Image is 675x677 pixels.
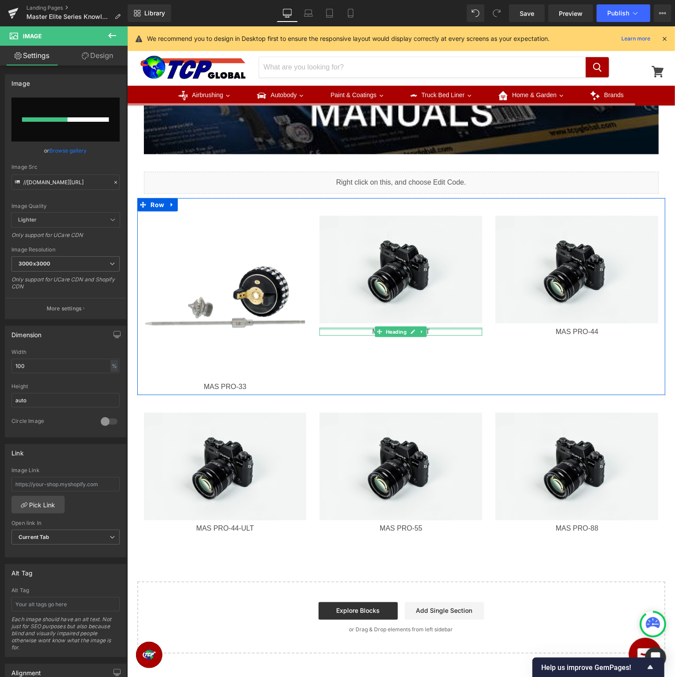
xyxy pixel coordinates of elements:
button: Search [459,31,482,51]
div: Only support for UCare CDN [11,232,120,244]
a: Laptop [298,4,319,22]
a: Mobile [340,4,361,22]
div: Alt Tag [11,587,120,593]
button: Undo [467,4,484,22]
a: Pick Link [11,496,65,513]
span: Save [520,9,534,18]
img: Brands [463,65,473,74]
iframe: Button to open loyalty program pop-up [9,615,35,642]
div: Width [11,349,120,355]
a: Home & GardenHome & Garden [358,59,450,81]
a: Preview [548,4,593,22]
input: https://your-shop.myshopify.com [11,477,120,491]
span: Library [144,9,165,17]
a: Design [66,46,129,66]
a: Truck Bed LinerTruck Bed Liner [270,59,358,81]
div: Circle Image [11,418,92,427]
a: New Library [128,4,171,22]
b: Current Tab [18,534,50,540]
a: Shipping Info [133,7,187,18]
img: destination.svg [269,9,275,15]
input: Your alt tags go here [11,597,120,611]
img: checklist.svg [196,9,202,15]
div: or [11,146,120,155]
span: Paint & Coatings [203,65,249,73]
span: Image [23,33,42,40]
button: Publish [597,4,650,22]
div: Alignment [11,664,41,677]
div: Only support for UCare CDN and Shopify CDN [11,276,120,296]
input: Search [132,31,459,51]
span: Autobody [143,65,169,73]
div: Image Link [11,467,120,473]
a: Tablet [319,4,340,22]
a: Browse gallery [50,143,87,158]
a: Expand / Collapse [291,300,300,311]
input: auto [11,359,120,373]
img: delivery-truck_4009be93-b750-4772-8b50-7d9b6cf6188a.svg [138,9,144,15]
button: Redo [488,4,506,22]
div: Alt Tag [11,564,33,577]
span: Brands [477,65,496,73]
button: More [654,4,671,22]
p: We recommend you to design in Desktop first to ensure the responsive layout would display correct... [147,34,550,44]
img: Home & Garden [371,65,381,74]
div: MAS PRO-33 [17,357,180,364]
div: Dimension [11,326,42,338]
input: Link [11,175,120,190]
div: MAS PRO-88 [368,499,531,506]
img: log-in.svg [337,9,343,15]
div: Image [11,75,30,87]
div: MAS PRO-44-ULT [17,499,180,506]
a: Track Your Order [264,7,329,18]
div: Link [11,444,24,457]
a: Create An Account [368,7,438,18]
span: Master Elite Series Knowledge - Manuals [26,13,111,20]
img: Truck Bed Liner [283,66,290,73]
a: Login [333,7,364,18]
img: clipboard.svg [372,9,378,15]
a: AutobodyAutobody [117,59,190,81]
div: MAS PRO-44 [368,302,531,309]
img: smartphone.svg [40,9,47,15]
span: Help us improve GemPages! [541,663,645,672]
span: Airbrushing [65,65,96,73]
p: More settings [47,305,82,313]
div: MAS PRO-55 [192,499,355,506]
button: More settings [5,298,126,319]
div: Height [11,383,120,389]
div: Image Quality [11,203,120,209]
a: SDS & TDS Sheets [191,7,261,18]
b: Lighter [18,216,37,223]
div: % [110,360,118,372]
div: Open link In [11,520,120,526]
span: Row [22,172,40,185]
a: Desktop [277,4,298,22]
a: Paint & Coatings [190,59,270,81]
span: Truck Bed Liner [294,65,337,73]
img: Airbrushing [51,65,60,74]
b: 3000x3000 [18,260,50,267]
a: Landing Pages [26,4,128,11]
a: Learn more [618,33,654,44]
a: Explore Blocks [191,576,271,593]
a: Expand / Collapse [39,172,51,185]
a: Brands Brands [450,59,510,81]
span: Preview [559,9,583,18]
a: AirbrushingAirbrushing [38,59,117,81]
span: Heading [257,300,281,311]
div: Image Src [11,164,120,170]
span: Home & Garden [385,65,429,73]
div: Open Intercom Messenger [645,647,666,668]
input: auto [11,393,120,408]
a: Call Us [PHONE_NUMBER] [36,7,130,18]
div: Image Resolution [11,247,120,253]
a: Add Single Section [278,576,357,593]
img: Autobody [130,65,139,74]
span: Publish [607,10,629,17]
div: Each image should have an alt text. Not just for SEO purposes but also because blind and visually... [11,616,120,657]
button: Show survey - Help us improve GemPages! [541,662,656,673]
p: or Drag & Drop elements from left sidebar [24,601,524,607]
